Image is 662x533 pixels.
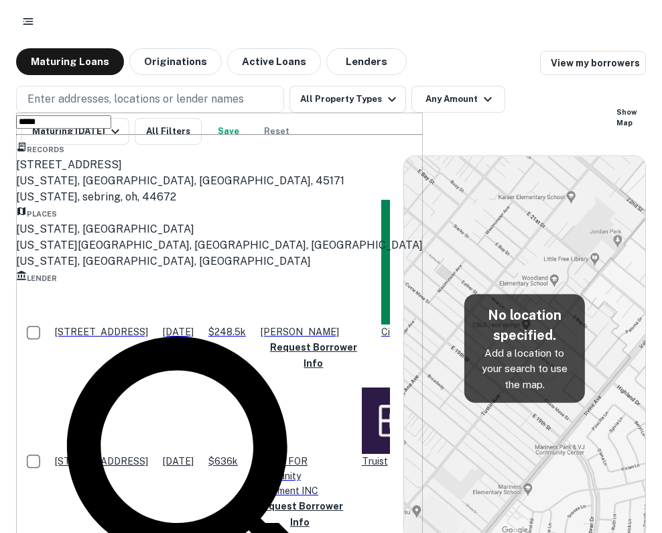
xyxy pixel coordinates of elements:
[616,107,646,128] h6: Show Map
[129,48,222,75] button: Originations
[27,145,64,154] span: Records
[27,274,57,282] span: Lender
[595,426,662,490] iframe: Chat Widget
[27,91,244,107] p: Enter addresses, locations or lender names
[16,221,423,237] div: [US_STATE], [GEOGRAPHIC_DATA]
[326,48,407,75] button: Lenders
[16,253,423,270] div: [US_STATE], [GEOGRAPHIC_DATA], [GEOGRAPHIC_DATA]
[16,86,284,113] button: Enter addresses, locations or lender names
[16,189,423,205] div: [US_STATE], sebring, oh, 44672
[289,86,406,113] button: All Property Types
[227,48,321,75] button: Active Loans
[27,210,57,218] span: Places
[411,86,505,113] button: Any Amount
[16,237,423,253] div: [US_STATE][GEOGRAPHIC_DATA], [GEOGRAPHIC_DATA], [GEOGRAPHIC_DATA]
[475,345,574,392] p: Add a location to your search to use the map.
[16,157,423,173] div: [STREET_ADDRESS]
[16,173,423,189] div: [US_STATE], [GEOGRAPHIC_DATA], [GEOGRAPHIC_DATA], 45171
[475,304,574,345] h5: No location specified.
[540,51,646,75] a: View my borrowers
